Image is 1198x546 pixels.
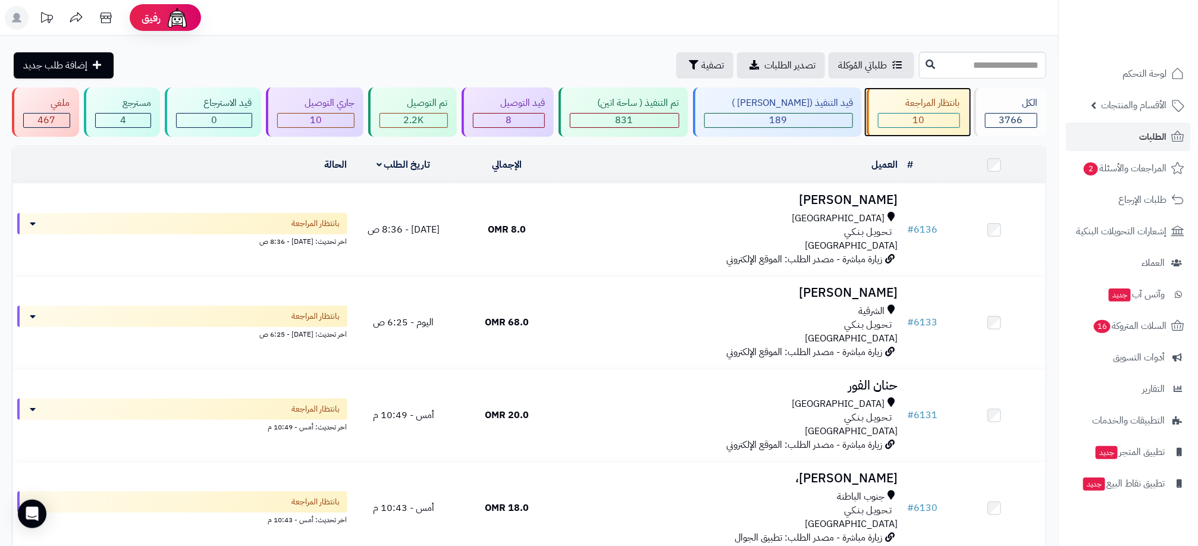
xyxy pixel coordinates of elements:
[278,114,355,127] div: 10
[837,490,885,504] span: جنوب الباطنة
[17,234,347,247] div: اخر تحديث: [DATE] - 8:36 ص
[277,96,355,110] div: جاري التوصيل
[1066,59,1191,88] a: لوحة التحكم
[1118,192,1166,208] span: طلبات الإرجاع
[907,408,937,422] a: #6131
[176,96,252,110] div: قيد الاسترجاع
[292,403,340,415] span: بانتظار المراجعة
[14,52,114,79] a: إضافة طلب جديد
[1083,478,1105,491] span: جديد
[1066,249,1191,277] a: العملاء
[1066,154,1191,183] a: المراجعات والأسئلة2
[96,114,151,127] div: 4
[142,11,161,25] span: رفيق
[737,52,825,79] a: تصدير الطلبات
[844,504,892,517] span: تـحـويـل بـنـكـي
[473,96,545,110] div: قيد التوصيل
[704,96,854,110] div: قيد التنفيذ ([PERSON_NAME] )
[18,500,46,528] div: Open Intercom Messenger
[879,114,959,127] div: 10
[17,327,347,340] div: اخر تحديث: [DATE] - 6:25 ص
[81,87,163,137] a: مسترجع 4
[325,158,347,172] a: الحالة
[838,58,887,73] span: طلباتي المُوكلة
[1066,312,1191,340] a: السلات المتروكة16
[764,58,816,73] span: تصدير الطلبات
[1066,406,1191,435] a: التطبيقات والخدمات
[95,96,152,110] div: مسترجع
[616,113,634,127] span: 831
[1094,444,1165,460] span: تطبيق المتجر
[971,87,1049,137] a: الكل3766
[23,58,87,73] span: إضافة طلب جديد
[17,513,347,525] div: اخر تحديث: أمس - 10:43 م
[676,52,733,79] button: تصفية
[726,438,882,452] span: زيارة مباشرة - مصدر الطلب: الموقع الإلكتروني
[829,52,914,79] a: طلباتي المُوكلة
[907,222,937,237] a: #6136
[292,496,340,508] span: بانتظار المراجعة
[701,58,724,73] span: تصفية
[726,345,882,359] span: زيارة مباشرة - مصدر الطلب: الموقع الإلكتروني
[1066,123,1191,151] a: الطلبات
[1066,343,1191,372] a: أدوات التسويق
[165,6,189,30] img: ai-face.png
[292,310,340,322] span: بانتظار المراجعة
[1066,217,1191,246] a: إشعارات التحويلات البنكية
[310,113,322,127] span: 10
[570,114,679,127] div: 831
[563,193,898,207] h3: [PERSON_NAME]
[805,239,898,253] span: [GEOGRAPHIC_DATA]
[24,114,70,127] div: 467
[492,158,522,172] a: الإجمالي
[999,113,1023,127] span: 3766
[1109,288,1131,302] span: جديد
[485,315,529,330] span: 68.0 OMR
[864,87,971,137] a: بانتظار المراجعة 10
[1066,438,1191,466] a: تطبيق المتجرجديد
[907,158,913,172] a: #
[373,408,434,422] span: أمس - 10:49 م
[264,87,366,137] a: جاري التوصيل 10
[373,501,434,515] span: أمس - 10:43 م
[473,114,545,127] div: 8
[177,114,252,127] div: 0
[907,315,937,330] a: #6133
[10,87,81,137] a: ملغي 467
[907,222,914,237] span: #
[858,305,885,318] span: الشرقية
[691,87,865,137] a: قيد التنفيذ ([PERSON_NAME] ) 189
[805,517,898,531] span: [GEOGRAPHIC_DATA]
[770,113,788,127] span: 189
[368,222,440,237] span: [DATE] - 8:36 ص
[1084,162,1098,175] span: 2
[844,318,892,332] span: تـحـويـل بـنـكـي
[1142,381,1165,397] span: التقارير
[726,252,882,266] span: زيارة مباشرة - مصدر الطلب: الموقع الإلكتروني
[366,87,459,137] a: تم التوصيل 2.2K
[563,286,898,300] h3: [PERSON_NAME]
[1108,286,1165,303] span: وآتس آب
[1066,280,1191,309] a: وآتس آبجديد
[380,114,447,127] div: 2247
[32,6,61,33] a: تحديثات المنصة
[37,113,55,127] span: 467
[792,397,885,411] span: [GEOGRAPHIC_DATA]
[377,158,431,172] a: تاريخ الطلب
[907,315,914,330] span: #
[1139,128,1166,145] span: الطلبات
[1066,375,1191,403] a: التقارير
[556,87,691,137] a: تم التنفيذ ( ساحة اتين) 831
[506,113,512,127] span: 8
[1113,349,1165,366] span: أدوات التسويق
[563,472,898,485] h3: [PERSON_NAME]،
[1122,65,1166,82] span: لوحة التحكم
[459,87,557,137] a: قيد التوصيل 8
[1141,255,1165,271] span: العملاء
[871,158,898,172] a: العميل
[162,87,264,137] a: قيد الاسترجاع 0
[1096,446,1118,459] span: جديد
[792,212,885,225] span: [GEOGRAPHIC_DATA]
[485,501,529,515] span: 18.0 OMR
[1083,160,1166,177] span: المراجعات والأسئلة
